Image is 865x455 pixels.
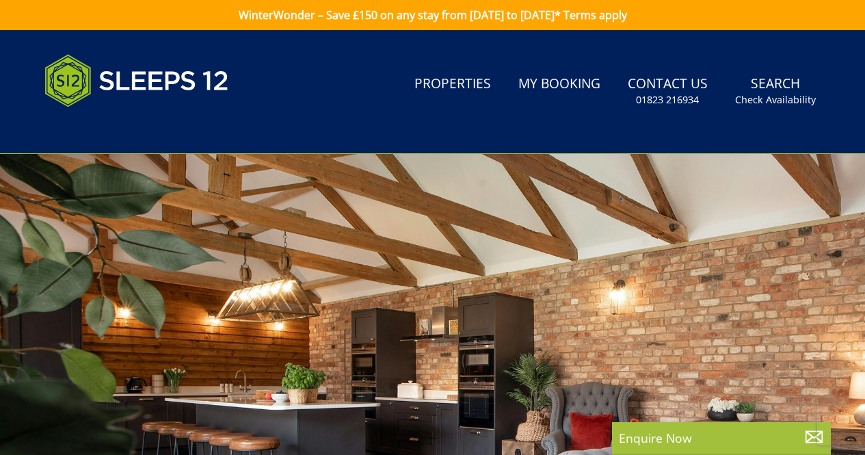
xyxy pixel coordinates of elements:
[735,93,816,107] small: Check Availability
[619,429,824,447] p: Enquire Now
[409,69,496,100] a: Properties
[38,123,181,135] iframe: Customer reviews powered by Trustpilot
[513,69,606,100] a: My Booking
[636,93,699,107] small: 01823 216934
[44,47,229,115] img: Sleeps 12
[730,69,821,114] a: SearchCheck Availability
[622,69,713,114] a: Contact Us01823 216934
